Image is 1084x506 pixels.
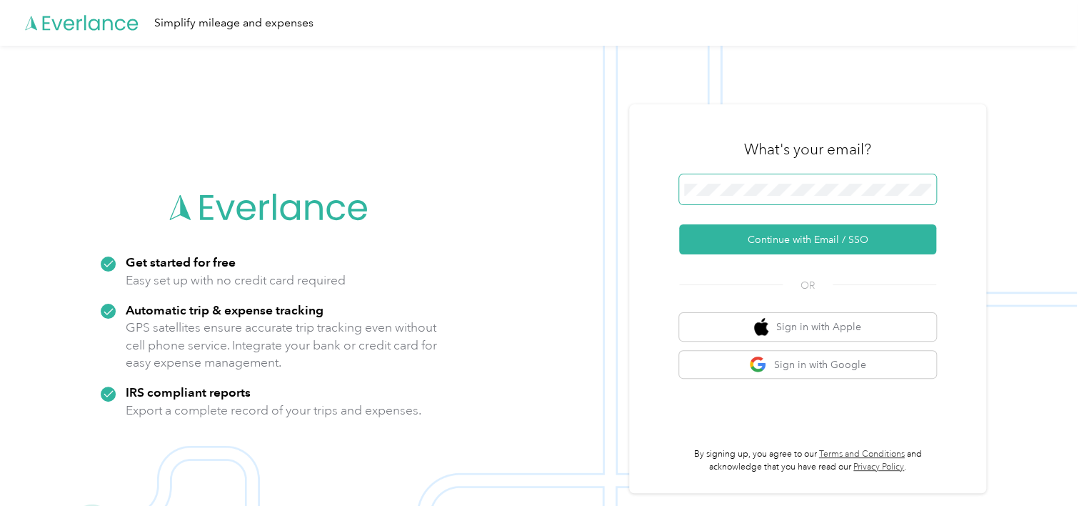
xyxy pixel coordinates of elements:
[819,449,905,460] a: Terms and Conditions
[749,356,767,374] img: google logo
[754,318,768,336] img: apple logo
[126,272,346,289] p: Easy set up with no credit card required
[744,139,871,159] h3: What's your email?
[126,254,236,269] strong: Get started for free
[679,313,936,341] button: apple logoSign in with Apple
[679,224,936,254] button: Continue with Email / SSO
[126,319,438,372] p: GPS satellites ensure accurate trip tracking even without cell phone service. Integrate your bank...
[126,302,323,317] strong: Automatic trip & expense tracking
[154,14,313,32] div: Simplify mileage and expenses
[126,385,251,400] strong: IRS compliant reports
[126,402,421,420] p: Export a complete record of your trips and expenses.
[679,351,936,379] button: google logoSign in with Google
[679,448,936,473] p: By signing up, you agree to our and acknowledge that you have read our .
[853,462,904,472] a: Privacy Policy
[783,278,833,293] span: OR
